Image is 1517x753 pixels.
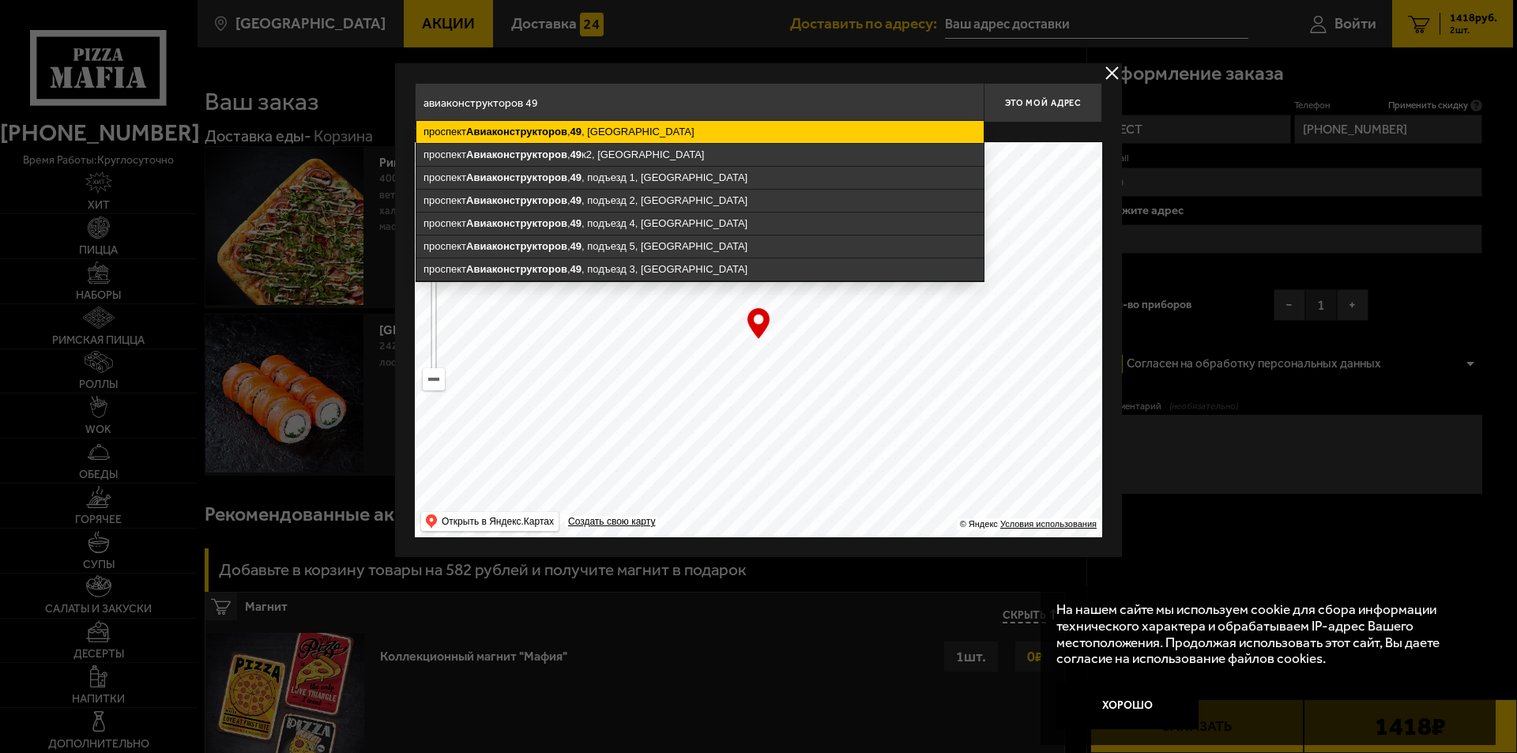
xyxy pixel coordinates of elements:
ymaps: 49 [570,171,582,183]
ymaps: 49 [570,126,582,137]
button: delivery type [1102,63,1122,83]
ymaps: Авиаконструкторов [466,240,567,252]
ymaps: 49 [570,240,582,252]
ymaps: Авиаконструкторов [466,171,567,183]
ymaps: проспект , , подъезд 4, [GEOGRAPHIC_DATA] [416,213,984,235]
input: Введите адрес доставки [415,83,984,122]
a: Создать свою карту [565,516,658,528]
ymaps: проспект , , подъезд 5, [GEOGRAPHIC_DATA] [416,235,984,258]
p: На нашем сайте мы используем cookie для сбора информации технического характера и обрабатываем IP... [1056,601,1470,667]
button: Хорошо [1056,682,1199,729]
ymaps: Авиаконструкторов [466,126,567,137]
ymaps: Авиаконструкторов [466,194,567,206]
ymaps: проспект , , подъезд 1, [GEOGRAPHIC_DATA] [416,167,984,189]
ymaps: 49 [570,217,582,229]
ymaps: проспект , , [GEOGRAPHIC_DATA] [416,121,984,143]
span: Это мой адрес [1005,98,1081,108]
ymaps: 49 [570,194,582,206]
ymaps: Авиаконструкторов [466,217,567,229]
ymaps: 49 [570,263,582,275]
p: Укажите дом на карте или в поле ввода [415,126,638,139]
ymaps: © Яндекс [960,519,998,529]
button: Это мой адрес [984,83,1102,122]
ymaps: Открыть в Яндекс.Картах [442,512,554,531]
ymaps: проспект , , подъезд 3, [GEOGRAPHIC_DATA] [416,258,984,280]
ymaps: 49 [570,149,582,160]
ymaps: Авиаконструкторов [466,263,567,275]
ymaps: проспект , , подъезд 2, [GEOGRAPHIC_DATA] [416,190,984,212]
ymaps: Авиаконструкторов [466,149,567,160]
ymaps: Открыть в Яндекс.Картах [421,512,559,531]
a: Условия использования [1000,519,1097,529]
ymaps: проспект , к2, [GEOGRAPHIC_DATA] [416,144,984,166]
